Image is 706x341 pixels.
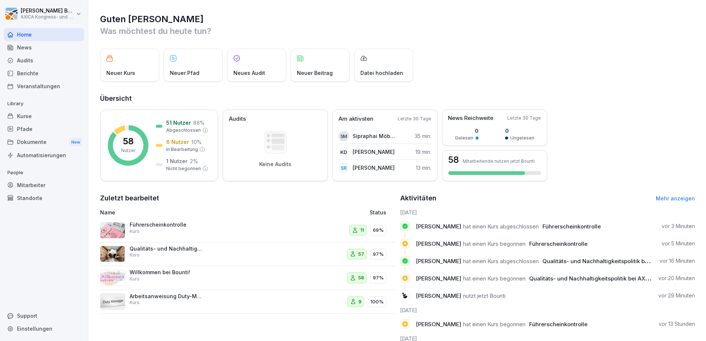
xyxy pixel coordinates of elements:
p: Qualitäts- und Nachhaltigkeitspolitik bei AXICA [130,245,203,252]
a: Qualitäts- und Nachhaltigkeitspolitik bei AXICAKurs5797% [100,242,395,266]
p: 100% [370,298,384,306]
p: Name [100,209,285,216]
a: Mehr anzeigen [656,195,695,201]
div: Home [4,28,84,41]
p: vor 20 Minuten [658,275,695,282]
p: 35 min. [415,132,431,140]
p: Ungelesen [510,135,534,141]
div: Dokumente [4,135,84,149]
span: [PERSON_NAME] [416,292,461,299]
div: New [69,138,82,147]
h2: Zuletzt bearbeitet [100,193,395,203]
span: hat einen Kurs abgeschlossen [463,223,539,230]
p: Kurs [130,299,140,306]
p: vor 16 Minuten [659,257,695,265]
p: Nutzer [121,147,136,154]
p: Letzte 30 Tage [507,115,541,121]
p: People [4,167,84,179]
p: [PERSON_NAME] Buttgereit [21,8,75,14]
p: Führerscheinkontrolle [130,221,203,228]
p: [PERSON_NAME] [353,148,395,156]
img: tysqa3kn17sbof1d0u0endyv.png [100,222,125,238]
p: Kurs [130,228,140,235]
p: 0 [455,127,479,135]
p: 10 % [191,138,202,146]
span: hat einen Kurs begonnen [463,240,525,247]
h6: [DATE] [400,306,695,314]
p: vor 5 Minuten [662,240,695,247]
a: Kurse [4,110,84,123]
h1: Guten [PERSON_NAME] [100,13,695,25]
a: Berichte [4,67,84,80]
h2: Aktivitäten [400,193,436,203]
p: Nicht begonnen [166,165,201,172]
p: 97% [373,274,384,282]
p: 6 Nutzer [166,138,189,146]
p: [PERSON_NAME] [353,164,395,172]
a: DokumenteNew [4,135,84,149]
p: Sipraphai Möbes [353,132,395,140]
span: [PERSON_NAME] [416,321,461,328]
a: Mitarbeiter [4,179,84,192]
img: ezoyesrutavjy0yb17ox1s6s.png [100,270,125,286]
p: Neues Audit [233,69,265,77]
p: 9 [359,298,361,306]
p: 19 min. [415,148,431,156]
p: 58 [358,274,364,282]
p: Datei hochladen [360,69,403,77]
p: Abgeschlossen [166,127,201,134]
div: KD [339,147,349,157]
p: Library [4,98,84,110]
span: nutzt jetzt Bounti [463,292,505,299]
p: Was möchtest du heute tun? [100,25,695,37]
p: 2 % [190,157,198,165]
p: 69% [373,227,384,234]
img: a8uzmyxkkdyibb3znixvropg.png [100,293,125,310]
h6: [DATE] [400,209,695,216]
a: Einstellungen [4,322,84,335]
h3: 58 [448,155,459,164]
a: FührerscheinkontrolleKurs1169% [100,218,395,242]
p: Gelesen [455,135,473,141]
h2: Übersicht [100,93,695,104]
span: [PERSON_NAME] [416,258,461,265]
a: Standorte [4,192,84,204]
p: Letzte 30 Tage [398,116,431,122]
div: Audits [4,54,84,67]
span: Führerscheinkontrolle [542,223,601,230]
p: 58 [123,137,134,146]
div: Automatisierungen [4,149,84,162]
p: 1 Nutzer [166,157,188,165]
span: Qualitäts- und Nachhaltigkeitspolitik bei AXICA [542,258,668,265]
p: vor 3 Minuten [662,223,695,230]
span: hat einen Kurs begonnen [463,321,525,328]
p: In Bearbeitung [166,146,198,153]
p: Kurs [130,252,140,258]
p: vor 29 Minuten [658,292,695,299]
p: Willkommen bei Bounti! [130,269,203,276]
p: Am aktivsten [339,115,373,123]
span: [PERSON_NAME] [416,240,461,247]
a: Arbeitsanweisung Duty-ManagerKurs9100% [100,290,395,314]
p: Kurs [130,276,140,282]
p: Neuer Kurs [106,69,135,77]
p: 88 % [193,119,205,127]
span: hat einen Kurs abgeschlossen [463,258,539,265]
a: News [4,41,84,54]
p: 11 [360,227,364,234]
p: vor 13 Stunden [659,320,695,328]
p: AXICA Kongress- und Tagungszentrum Pariser Platz 3 GmbH [21,14,75,20]
p: News Reichweite [448,114,493,123]
p: Status [370,209,386,216]
a: Pfade [4,123,84,135]
div: SR [339,163,349,173]
span: Führerscheinkontrolle [529,321,587,328]
p: Neuer Beitrag [297,69,333,77]
p: 0 [505,127,534,135]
